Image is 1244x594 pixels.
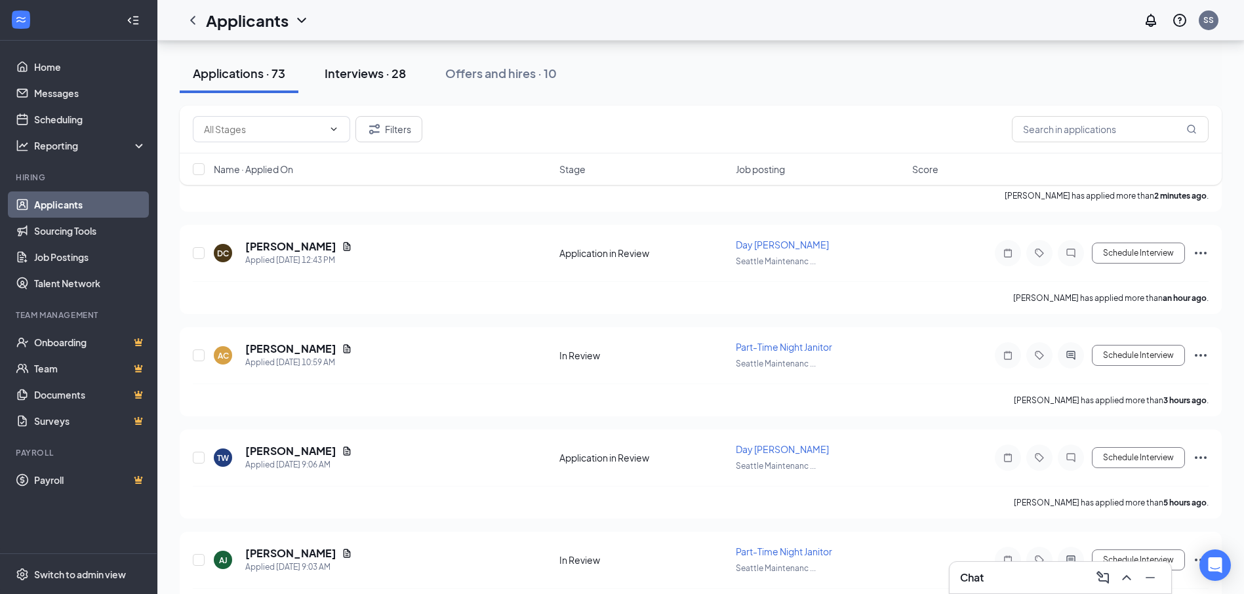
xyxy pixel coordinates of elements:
span: Part-Time Night Janitor [736,545,832,557]
div: AJ [219,555,228,566]
a: OnboardingCrown [34,329,146,355]
svg: Notifications [1143,12,1159,28]
svg: Document [342,241,352,252]
span: Seattle Maintenanc ... [736,461,816,471]
p: [PERSON_NAME] has applied more than . [1013,292,1209,304]
svg: Note [1000,350,1016,361]
a: Talent Network [34,270,146,296]
button: Schedule Interview [1092,447,1185,468]
div: Reporting [34,139,147,152]
svg: ActiveChat [1063,555,1079,565]
div: Open Intercom Messenger [1199,549,1231,581]
div: Payroll [16,447,144,458]
svg: Ellipses [1193,552,1209,568]
svg: Note [1000,248,1016,258]
svg: Ellipses [1193,245,1209,261]
button: Schedule Interview [1092,345,1185,366]
span: Day [PERSON_NAME] [736,443,829,455]
svg: ChevronDown [329,124,339,134]
svg: ChevronLeft [185,12,201,28]
svg: Filter [367,121,382,137]
button: Schedule Interview [1092,549,1185,570]
svg: Tag [1032,350,1047,361]
h5: [PERSON_NAME] [245,444,336,458]
button: ComposeMessage [1093,567,1114,588]
h5: [PERSON_NAME] [245,342,336,356]
button: Schedule Interview [1092,243,1185,264]
button: Filter Filters [355,116,422,142]
div: Applications · 73 [193,65,285,81]
b: 3 hours ago [1163,395,1207,405]
svg: Document [342,446,352,456]
button: ChevronUp [1116,567,1137,588]
div: Team Management [16,309,144,321]
div: In Review [559,553,728,566]
svg: Collapse [127,14,140,27]
span: Job posting [736,163,785,176]
h3: Chat [960,570,984,585]
svg: ChatInactive [1063,452,1079,463]
svg: Ellipses [1193,347,1209,363]
svg: WorkstreamLogo [14,13,28,26]
input: Search in applications [1012,116,1209,142]
svg: Ellipses [1193,450,1209,465]
span: Seattle Maintenanc ... [736,359,816,368]
button: Minimize [1140,567,1161,588]
svg: Tag [1032,248,1047,258]
p: [PERSON_NAME] has applied more than . [1014,497,1209,508]
span: Name · Applied On [214,163,293,176]
a: Sourcing Tools [34,218,146,244]
svg: ComposeMessage [1095,570,1111,585]
p: [PERSON_NAME] has applied more than . [1014,395,1209,406]
a: Job Postings [34,244,146,270]
div: Application in Review [559,247,728,260]
svg: Note [1000,452,1016,463]
svg: ActiveChat [1063,350,1079,361]
svg: ChevronDown [294,12,310,28]
span: Seattle Maintenanc ... [736,563,816,573]
div: Application in Review [559,451,728,464]
span: Part-Time Night Janitor [736,341,832,353]
a: Scheduling [34,106,146,132]
a: Messages [34,80,146,106]
svg: Settings [16,568,29,581]
div: Switch to admin view [34,568,126,581]
svg: Tag [1032,452,1047,463]
svg: Tag [1032,555,1047,565]
h5: [PERSON_NAME] [245,546,336,561]
div: Applied [DATE] 10:59 AM [245,356,352,369]
a: Applicants [34,191,146,218]
div: Applied [DATE] 9:06 AM [245,458,352,471]
div: DC [217,248,229,259]
svg: QuestionInfo [1172,12,1188,28]
span: Day [PERSON_NAME] [736,239,829,250]
div: SS [1203,14,1214,26]
svg: Analysis [16,139,29,152]
a: SurveysCrown [34,408,146,434]
span: Seattle Maintenanc ... [736,256,816,266]
div: Applied [DATE] 9:03 AM [245,561,352,574]
svg: Note [1000,555,1016,565]
h5: [PERSON_NAME] [245,239,336,254]
a: TeamCrown [34,355,146,382]
svg: ChatInactive [1063,248,1079,258]
div: TW [217,452,229,464]
input: All Stages [204,122,323,136]
a: PayrollCrown [34,467,146,493]
span: Stage [559,163,586,176]
svg: Document [342,548,352,559]
b: 5 hours ago [1163,498,1207,507]
h1: Applicants [206,9,289,31]
div: Applied [DATE] 12:43 PM [245,254,352,267]
svg: ChevronUp [1119,570,1134,585]
a: DocumentsCrown [34,382,146,408]
div: Offers and hires · 10 [445,65,557,81]
svg: Document [342,344,352,354]
div: Interviews · 28 [325,65,406,81]
div: AC [218,350,229,361]
div: Hiring [16,172,144,183]
a: Home [34,54,146,80]
span: Score [912,163,938,176]
div: In Review [559,349,728,362]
